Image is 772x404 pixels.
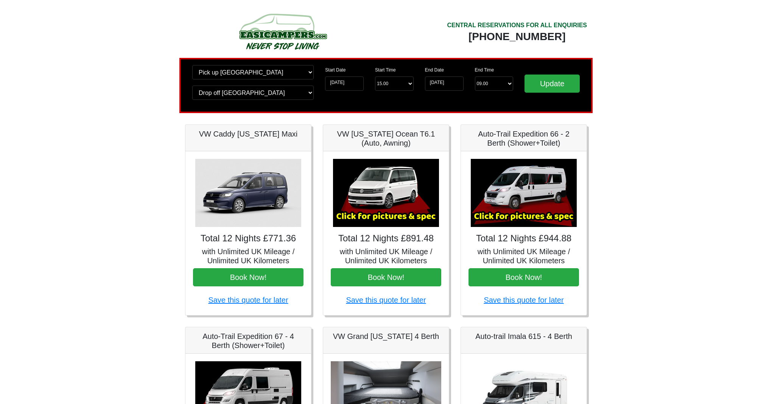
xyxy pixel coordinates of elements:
label: Start Time [375,67,396,73]
a: Save this quote for later [484,296,563,304]
h5: Auto-Trail Expedition 67 - 4 Berth (Shower+Toilet) [193,332,304,350]
h5: with Unlimited UK Mileage / Unlimited UK Kilometers [468,247,579,265]
img: VW California Ocean T6.1 (Auto, Awning) [333,159,439,227]
button: Book Now! [331,268,441,286]
input: Return Date [425,76,464,91]
label: Start Date [325,67,346,73]
div: CENTRAL RESERVATIONS FOR ALL ENQUIRIES [447,21,587,30]
button: Book Now! [193,268,304,286]
h5: Auto-trail Imala 615 - 4 Berth [468,332,579,341]
h5: Auto-Trail Expedition 66 - 2 Berth (Shower+Toilet) [468,129,579,148]
img: Auto-Trail Expedition 66 - 2 Berth (Shower+Toilet) [471,159,577,227]
h5: VW Grand [US_STATE] 4 Berth [331,332,441,341]
label: End Time [475,67,494,73]
button: Book Now! [468,268,579,286]
div: [PHONE_NUMBER] [447,30,587,44]
h5: with Unlimited UK Mileage / Unlimited UK Kilometers [193,247,304,265]
h5: with Unlimited UK Mileage / Unlimited UK Kilometers [331,247,441,265]
h5: VW Caddy [US_STATE] Maxi [193,129,304,138]
h5: VW [US_STATE] Ocean T6.1 (Auto, Awning) [331,129,441,148]
h4: Total 12 Nights £944.88 [468,233,579,244]
label: End Date [425,67,444,73]
a: Save this quote for later [346,296,426,304]
h4: Total 12 Nights £891.48 [331,233,441,244]
a: Save this quote for later [208,296,288,304]
img: VW Caddy California Maxi [195,159,301,227]
img: campers-checkout-logo.png [211,11,355,52]
input: Start Date [325,76,364,91]
h4: Total 12 Nights £771.36 [193,233,304,244]
input: Update [525,75,580,93]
